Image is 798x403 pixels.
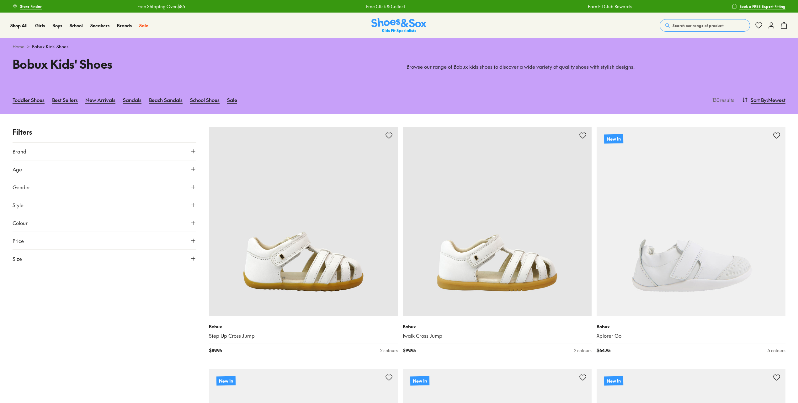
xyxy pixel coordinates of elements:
[216,376,236,385] p: New In
[371,18,427,33] img: SNS_Logo_Responsive.svg
[710,96,734,104] p: 130 results
[673,23,724,28] span: Search our range of products
[139,22,148,29] a: Sale
[403,323,592,330] p: Bobux
[403,332,592,339] a: Iwalk Cross Jump
[190,93,220,107] a: School Shoes
[751,96,767,104] span: Sort By
[13,142,196,160] button: Brand
[13,201,24,209] span: Style
[13,237,24,244] span: Price
[13,148,26,155] span: Brand
[227,93,237,107] a: Sale
[10,22,28,29] a: Shop All
[574,347,592,354] div: 2 colours
[20,3,42,9] span: Store Finder
[13,196,196,214] button: Style
[604,134,623,143] p: New In
[366,3,405,10] a: Free Click & Collect
[597,323,785,330] p: Bobux
[660,19,750,32] button: Search our range of products
[407,63,785,70] p: Browse our range of Bobux kids shoes to discover a wide variety of quality shoes with stylish des...
[149,93,183,107] a: Beach Sandals
[70,22,83,29] a: School
[209,323,398,330] p: Bobux
[742,93,785,107] button: Sort By:Newest
[209,332,398,339] a: Step Up Cross Jump
[13,219,28,227] span: Colour
[371,18,427,33] a: Shoes & Sox
[13,55,391,73] h1: Bobux Kids' Shoes
[13,43,24,50] a: Home
[32,43,68,50] span: Bobux Kids' Shoes
[13,232,196,250] button: Price
[52,22,62,29] a: Boys
[13,43,785,50] div: >
[13,165,22,173] span: Age
[410,376,429,385] p: New In
[732,1,785,12] a: Book a FREE Expert Fitting
[597,332,785,339] a: Xplorer Go
[768,347,785,354] div: 5 colours
[123,93,141,107] a: Sandals
[13,183,30,191] span: Gender
[137,3,185,10] a: Free Shipping Over $85
[13,160,196,178] button: Age
[13,178,196,196] button: Gender
[13,250,196,267] button: Size
[209,347,222,354] span: $ 89.95
[604,376,623,385] p: New In
[35,22,45,29] a: Girls
[85,93,115,107] a: New Arrivals
[90,22,109,29] a: Sneakers
[588,3,631,10] a: Earn Fit Club Rewards
[739,3,785,9] span: Book a FREE Expert Fitting
[767,96,785,104] span: : Newest
[597,127,785,316] a: New In
[13,255,22,262] span: Size
[13,214,196,232] button: Colour
[403,347,416,354] span: $ 99.95
[597,347,610,354] span: $ 64.95
[52,93,78,107] a: Best Sellers
[13,93,45,107] a: Toddler Shoes
[117,22,132,29] a: Brands
[13,1,42,12] a: Store Finder
[380,347,398,354] div: 2 colours
[13,127,196,137] p: Filters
